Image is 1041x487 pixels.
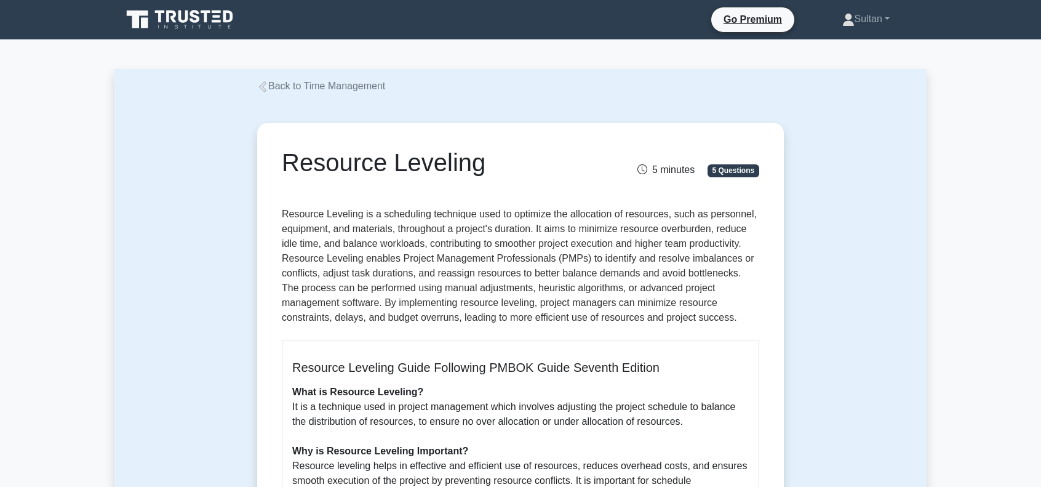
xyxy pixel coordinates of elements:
a: Go Premium [716,12,789,27]
a: Sultan [813,7,919,31]
h1: Resource Leveling [282,148,595,177]
p: Resource Leveling is a scheduling technique used to optimize the allocation of resources, such as... [282,207,759,330]
span: 5 Questions [708,164,759,177]
h5: Resource Leveling Guide Following PMBOK Guide Seventh Edition [292,360,749,375]
b: What is Resource Leveling? [292,387,423,397]
b: Why is Resource Leveling Important? [292,446,468,456]
a: Back to Time Management [257,81,385,91]
span: 5 minutes [637,164,695,175]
